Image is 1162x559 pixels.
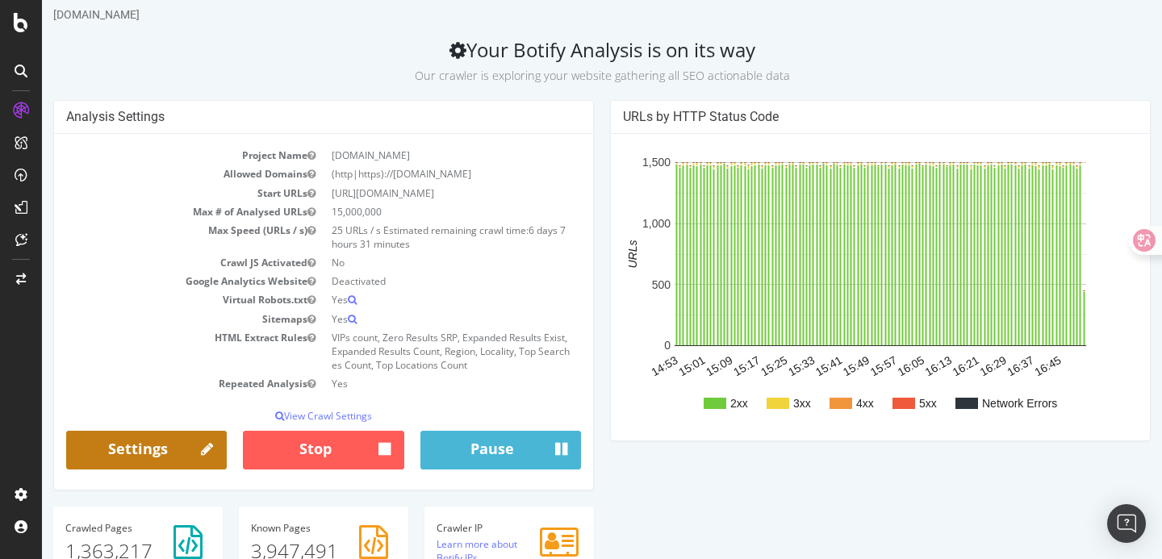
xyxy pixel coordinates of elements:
text: 15:49 [799,353,830,378]
h4: Pages Crawled [23,523,169,533]
td: Project Name [24,146,282,165]
td: Sitemaps [24,310,282,328]
td: Crawl JS Activated [24,253,282,272]
text: 3xx [751,397,769,410]
text: URLs [584,240,597,269]
td: Yes [282,374,539,393]
td: Start URLs [24,184,282,202]
h2: Your Botify Analysis is on its way [11,39,1109,84]
text: 16:37 [963,353,994,378]
td: Google Analytics Website [24,272,282,290]
text: 16:21 [908,353,939,378]
td: Deactivated [282,272,539,290]
td: HTML Extract Rules [24,328,282,374]
h4: URLs by HTTP Status Code [581,109,1096,125]
td: Allowed Domains [24,165,282,183]
span: 6 days 7 hours 31 minutes [290,223,524,251]
td: Yes [282,290,539,309]
td: 25 URLs / s Estimated remaining crawl time: [282,221,539,253]
text: 5xx [877,397,895,410]
td: Virtual Robots.txt [24,290,282,309]
p: View Crawl Settings [24,409,539,423]
h4: Crawler IP [395,523,540,533]
text: 14:53 [607,353,638,378]
td: [URL][DOMAIN_NAME] [282,184,539,202]
text: 16:13 [881,353,913,378]
text: 2xx [688,397,706,410]
div: Open Intercom Messenger [1107,504,1146,543]
text: 15:33 [744,353,775,378]
td: VIPs count, Zero Results SRP, Expanded Results Exist, Expanded Results Count, Region, Locality, T... [282,328,539,374]
td: No [282,253,539,272]
td: Yes [282,310,539,328]
button: Stop [201,431,362,469]
td: Max Speed (URLs / s) [24,221,282,253]
text: Network Errors [940,397,1015,410]
td: 15,000,000 [282,202,539,221]
small: Our crawler is exploring your website gathering all SEO actionable data [373,68,748,83]
text: 15:25 [717,353,748,378]
text: 15:57 [826,353,858,378]
text: 16:45 [990,353,1022,378]
text: 1,500 [600,156,629,169]
text: 16:29 [935,353,967,378]
text: 15:17 [689,353,721,378]
text: 15:41 [771,353,803,378]
button: Pause [378,431,539,469]
td: (http|https)://[DOMAIN_NAME] [282,165,539,183]
text: 1,000 [600,217,629,230]
td: Repeated Analysis [24,374,282,393]
div: [DOMAIN_NAME] [11,6,1109,23]
text: 15:09 [662,353,693,378]
a: Settings [24,431,185,469]
text: 500 [610,278,629,291]
h4: Analysis Settings [24,109,539,125]
svg: A chart. [581,146,1096,428]
td: Max # of Analysed URLs [24,202,282,221]
text: 15:01 [634,353,666,378]
text: 16:05 [854,353,885,378]
text: 4xx [814,397,832,410]
td: [DOMAIN_NAME] [282,146,539,165]
h4: Pages Known [209,523,354,533]
text: 0 [622,340,629,353]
